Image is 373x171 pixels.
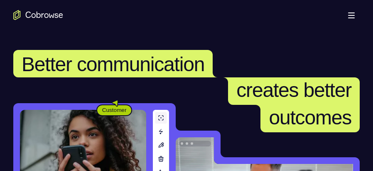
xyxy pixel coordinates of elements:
[236,79,351,101] span: creates better
[269,107,351,129] span: outcomes
[22,53,204,75] span: Better communication
[97,106,132,114] span: Customer
[13,10,63,20] a: Go to the home page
